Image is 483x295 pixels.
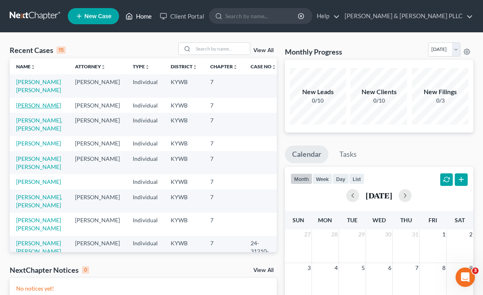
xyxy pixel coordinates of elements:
[285,145,328,163] a: Calendar
[164,190,204,213] td: KYWB
[429,217,437,223] span: Fri
[126,174,164,189] td: Individual
[233,65,238,70] i: unfold_more
[126,213,164,236] td: Individual
[400,217,412,223] span: Thu
[366,191,392,200] h2: [DATE]
[384,230,392,239] span: 30
[16,102,61,109] a: [PERSON_NAME]
[75,63,106,70] a: Attorneyunfold_more
[412,87,468,97] div: New Filings
[313,9,340,23] a: Help
[412,97,468,105] div: 0/3
[351,87,407,97] div: New Clients
[69,98,126,113] td: [PERSON_NAME]
[133,63,150,70] a: Typeunfold_more
[318,217,332,223] span: Mon
[290,97,346,105] div: 0/10
[332,173,349,184] button: day
[69,151,126,174] td: [PERSON_NAME]
[101,65,106,70] i: unfold_more
[16,194,62,209] a: [PERSON_NAME], [PERSON_NAME]
[126,136,164,151] td: Individual
[285,47,342,57] h3: Monthly Progress
[31,65,36,70] i: unfold_more
[204,113,244,136] td: 7
[414,263,419,273] span: 7
[164,236,204,267] td: KYWB
[358,230,366,239] span: 29
[272,65,276,70] i: unfold_more
[69,213,126,236] td: [PERSON_NAME]
[10,45,66,55] div: Recent Cases
[164,113,204,136] td: KYWB
[204,151,244,174] td: 7
[330,230,339,239] span: 28
[164,136,204,151] td: KYWB
[56,46,66,54] div: 15
[126,236,164,267] td: Individual
[441,230,446,239] span: 1
[145,65,150,70] i: unfold_more
[253,268,274,273] a: View All
[171,63,197,70] a: Districtunfold_more
[16,284,270,293] p: No notices yet!
[69,136,126,151] td: [PERSON_NAME]
[126,190,164,213] td: Individual
[164,98,204,113] td: KYWB
[456,268,475,287] iframe: Intercom live chat
[82,266,89,274] div: 0
[225,8,299,23] input: Search by name...
[251,63,276,70] a: Case Nounfold_more
[372,217,386,223] span: Wed
[334,263,339,273] span: 4
[341,9,473,23] a: [PERSON_NAME] & [PERSON_NAME] PLLC
[349,173,364,184] button: list
[16,217,61,232] a: [PERSON_NAME] [PERSON_NAME]
[16,140,61,147] a: [PERSON_NAME]
[291,173,312,184] button: month
[455,217,465,223] span: Sat
[16,117,62,132] a: [PERSON_NAME], [PERSON_NAME]
[164,213,204,236] td: KYWB
[69,190,126,213] td: [PERSON_NAME]
[210,63,238,70] a: Chapterunfold_more
[193,43,250,55] input: Search by name...
[69,236,126,267] td: [PERSON_NAME]
[164,74,204,97] td: KYWB
[347,217,358,223] span: Tue
[307,263,312,273] span: 3
[411,230,419,239] span: 31
[468,263,473,273] span: 9
[312,173,332,184] button: week
[441,263,446,273] span: 8
[126,74,164,97] td: Individual
[84,13,111,19] span: New Case
[204,174,244,189] td: 7
[204,136,244,151] td: 7
[156,9,208,23] a: Client Portal
[16,178,61,185] a: [PERSON_NAME]
[204,74,244,97] td: 7
[16,240,61,255] a: [PERSON_NAME] [PERSON_NAME]
[164,151,204,174] td: KYWB
[126,98,164,113] td: Individual
[303,230,312,239] span: 27
[468,230,473,239] span: 2
[387,263,392,273] span: 6
[204,98,244,113] td: 7
[204,236,244,267] td: 7
[290,87,346,97] div: New Leads
[16,155,61,170] a: [PERSON_NAME] [PERSON_NAME]
[69,74,126,97] td: [PERSON_NAME]
[332,145,364,163] a: Tasks
[293,217,304,223] span: Sun
[472,268,479,274] span: 3
[351,97,407,105] div: 0/10
[192,65,197,70] i: unfold_more
[164,174,204,189] td: KYWB
[361,263,366,273] span: 5
[16,63,36,70] a: Nameunfold_more
[121,9,156,23] a: Home
[69,113,126,136] td: [PERSON_NAME]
